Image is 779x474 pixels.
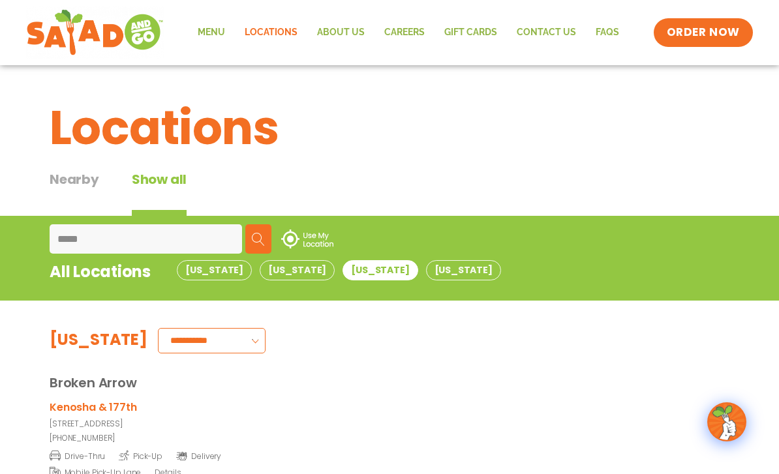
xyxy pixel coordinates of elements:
a: FAQs [586,18,629,48]
nav: Menu [188,18,629,48]
div: All Locations [50,260,151,292]
h3: Kenosha & 177th [50,399,137,415]
img: use-location.svg [281,230,333,248]
a: Contact Us [507,18,586,48]
div: Tabbed content [50,170,219,216]
div: Tabbed content [177,260,509,292]
span: Drive-Thru [50,449,105,462]
button: [US_STATE] [260,260,335,280]
button: Show all [132,170,187,216]
a: Kenosha & 177th[STREET_ADDRESS] [50,399,266,430]
p: [STREET_ADDRESS] [50,418,266,430]
a: Locations [235,18,307,48]
span: ORDER NOW [667,25,740,40]
button: [US_STATE] [343,260,418,280]
a: ORDER NOW [654,18,753,47]
button: [US_STATE] [426,260,501,280]
a: Menu [188,18,235,48]
div: Nearby [50,170,99,216]
a: About Us [307,18,374,48]
a: [PHONE_NUMBER] [50,432,266,444]
span: Delivery [176,451,221,462]
h1: Locations [50,93,729,163]
img: search.svg [252,233,265,246]
img: new-SAG-logo-768×292 [26,7,164,59]
a: Careers [374,18,435,48]
div: [US_STATE] [50,328,147,353]
img: wpChatIcon [709,404,745,440]
a: GIFT CARDS [435,18,507,48]
button: [US_STATE] [177,260,252,280]
span: Pick-Up [119,449,162,462]
div: Broken Arrow [50,353,729,393]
